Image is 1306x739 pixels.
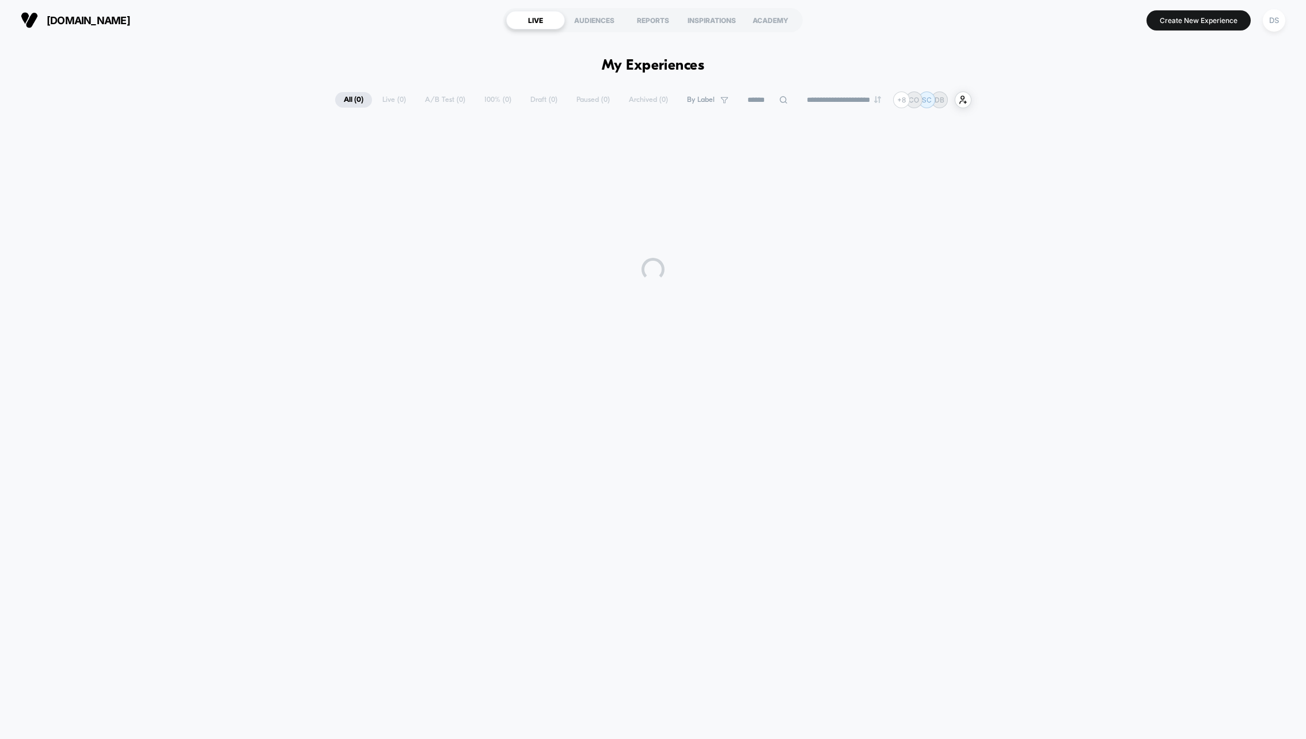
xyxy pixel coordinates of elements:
p: CO [909,96,919,104]
h1: My Experiences [602,58,705,74]
div: INSPIRATIONS [682,11,741,29]
div: LIVE [506,11,565,29]
span: [DOMAIN_NAME] [47,14,130,26]
button: DS [1259,9,1289,32]
div: DS [1263,9,1285,32]
div: REPORTS [624,11,682,29]
button: [DOMAIN_NAME] [17,11,134,29]
span: By Label [687,96,715,104]
div: AUDIENCES [565,11,624,29]
p: SC [922,96,932,104]
img: end [874,96,881,103]
button: Create New Experience [1146,10,1251,31]
img: Visually logo [21,12,38,29]
p: DB [935,96,944,104]
div: ACADEMY [741,11,800,29]
div: + 8 [893,92,910,108]
span: All ( 0 ) [335,92,372,108]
